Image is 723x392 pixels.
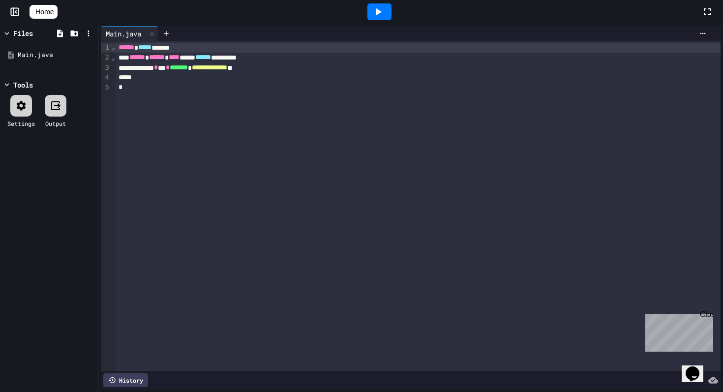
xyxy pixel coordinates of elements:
[13,28,33,38] div: Files
[103,373,148,387] div: History
[4,4,68,62] div: Chat with us now!Close
[101,83,111,92] div: 5
[7,119,35,128] div: Settings
[101,63,111,73] div: 3
[101,26,158,41] div: Main.java
[111,43,116,51] span: Fold line
[30,5,58,19] a: Home
[111,54,116,61] span: Fold line
[101,29,146,39] div: Main.java
[45,119,66,128] div: Output
[18,50,94,60] div: Main.java
[682,353,713,382] iframe: chat widget
[641,310,713,352] iframe: chat widget
[101,53,111,62] div: 2
[13,80,33,90] div: Tools
[101,73,111,83] div: 4
[101,43,111,53] div: 1
[35,7,54,17] span: Home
